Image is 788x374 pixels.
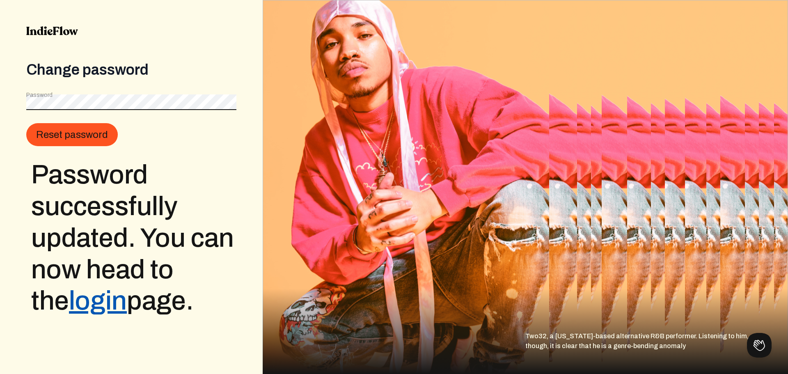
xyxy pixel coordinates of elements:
[69,287,127,315] a: login
[26,91,53,99] label: Password
[26,123,118,146] button: Reset password
[26,26,78,35] img: indieflow-logo-black.svg
[525,331,788,374] div: Two32, a [US_STATE]-based alternative R&B performer. Listening to him, though, it is clear that h...
[747,333,772,358] iframe: Toggle Customer Support
[26,62,236,78] div: Change password
[31,159,236,317] h3: Password successfully updated. You can now head to the page.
